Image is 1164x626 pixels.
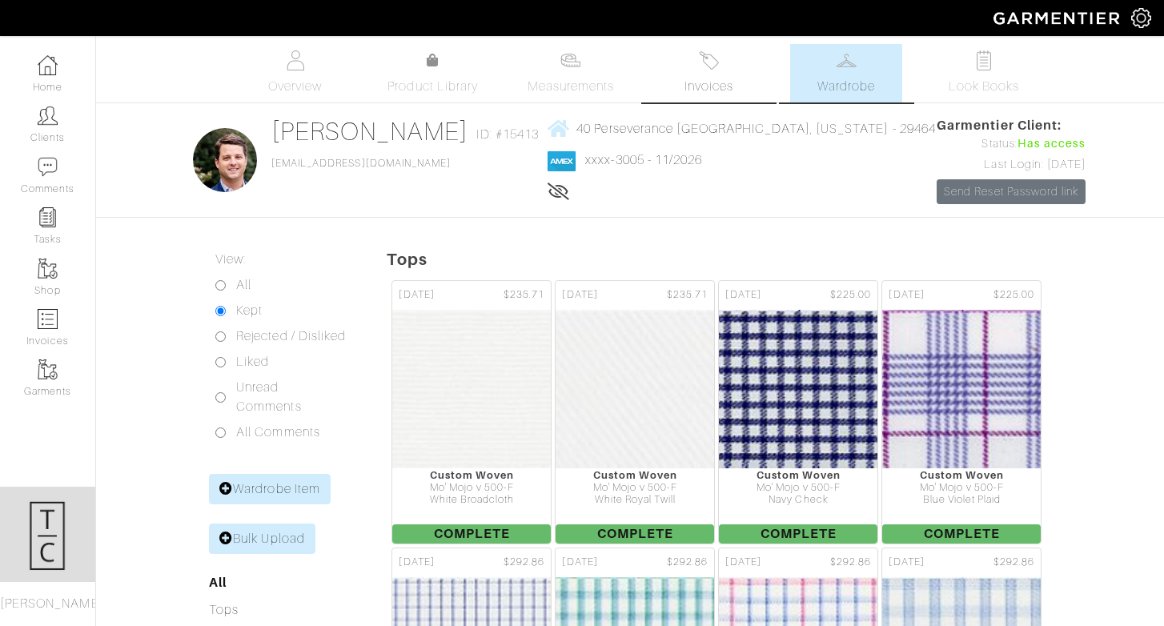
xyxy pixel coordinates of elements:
[882,494,1041,506] div: Blue Violet Plaid
[236,423,320,442] label: All Comments
[504,555,544,570] span: $292.86
[548,151,576,171] img: american_express-1200034d2e149cdf2cc7894a33a747db654cf6f8355cb502592f1d228b2ac700.png
[652,44,765,102] a: Invoices
[387,250,1164,269] h5: Tops
[880,279,1043,546] a: [DATE] $225.00 Custom Woven Mo' Mojo v 500-F Blue Violet Plaid Complete
[576,121,936,135] span: 40 Perseverance [GEOGRAPHIC_DATA], [US_STATE] - 29464
[392,524,551,544] span: Complete
[1131,8,1151,28] img: gear-icon-white-bd11855cb880d31180b6d7d6211b90ccbf57a29d726f0c71d8c61bd08dd39cc2.png
[553,279,716,546] a: [DATE] $235.71 Custom Woven Mo' Mojo v 500-F White Royal Twill Complete
[399,287,434,303] span: [DATE]
[556,469,714,481] div: Custom Woven
[38,359,58,379] img: garments-icon-b7da505a4dc4fd61783c78ac3ca0ef83fa9d6f193b1c9dc38574b1d14d53ca28.png
[522,309,1075,469] img: Rdgz2GQuRCyN7sBtxujUH6UP.jpg
[937,179,1086,204] a: Send Reset Password link
[236,352,269,371] label: Liked
[215,250,246,269] label: View:
[725,287,761,303] span: [DATE]
[515,44,628,102] a: Measurements
[837,50,857,70] img: wardrobe-487a4870c1b7c33e795ec22d11cfc2ed9d08956e64fb3008fe2437562e282088.svg
[271,158,451,169] a: [EMAIL_ADDRESS][DOMAIN_NAME]
[392,482,551,494] div: Mo' Mojo v 500-F
[993,287,1034,303] span: $225.00
[209,603,239,617] a: Tops
[271,117,469,146] a: [PERSON_NAME]
[504,287,544,303] span: $235.71
[195,309,749,469] img: aKYMpxwB5Go3k8snSpRPMsYV.jpg
[889,287,924,303] span: [DATE]
[548,118,936,138] a: 40 Perseverance [GEOGRAPHIC_DATA], [US_STATE] - 29464
[699,50,719,70] img: orders-27d20c2124de7fd6de4e0e44c1d41de31381a507db9b33961299e4e07d508b8c.svg
[684,77,733,96] span: Invoices
[387,77,478,96] span: Product Library
[830,555,871,570] span: $292.86
[937,156,1086,174] div: Last Login: [DATE]
[719,494,877,506] div: Navy Check
[974,50,994,70] img: todo-9ac3debb85659649dc8f770b8b6100bb5dab4b48dedcbae339e5042a72dfd3cc.svg
[285,50,305,70] img: basicinfo-40fd8af6dae0f16599ec9e87c0ef1c0a1fdea2edbe929e3d69a839185d80c458.svg
[667,287,708,303] span: $235.71
[562,287,597,303] span: [DATE]
[392,494,551,506] div: White Broadcloth
[377,51,489,96] a: Product Library
[38,309,58,329] img: orders-icon-0abe47150d42831381b5fb84f609e132dff9fe21cb692f30cb5eec754e2cba89.png
[937,116,1086,135] span: Garmentier Client:
[236,327,346,346] label: Rejected / Disliked
[882,524,1041,544] span: Complete
[476,125,539,144] span: ID: #15413
[268,77,322,96] span: Overview
[725,555,761,570] span: [DATE]
[209,474,331,504] a: Wardrobe Item
[790,44,902,102] a: Wardrobe
[399,555,434,570] span: [DATE]
[719,482,877,494] div: Mo' Mojo v 500-F
[817,77,875,96] span: Wardrobe
[882,482,1041,494] div: Mo' Mojo v 500-F
[585,153,702,167] a: xxxx-3005 - 11/2026
[562,555,597,570] span: [DATE]
[359,309,912,469] img: 4YF3XVEivvVekNU8dWXuk13N.jpg
[390,279,553,546] a: [DATE] $235.71 Custom Woven Mo' Mojo v 500-F White Broadcloth Complete
[928,44,1040,102] a: Look Books
[889,555,924,570] span: [DATE]
[667,555,708,570] span: $292.86
[719,524,877,544] span: Complete
[556,482,714,494] div: Mo' Mojo v 500-F
[556,494,714,506] div: White Royal Twill
[209,575,227,590] a: All
[937,135,1086,153] div: Status:
[392,469,551,481] div: Custom Woven
[1017,135,1086,153] span: Has access
[38,157,58,177] img: comment-icon-a0a6a9ef722e966f86d9cbdc48e553b5cf19dbc54f86b18d962a5391bc8f6eb6.png
[239,44,351,102] a: Overview
[985,4,1131,32] img: garmentier-logo-header-white-b43fb05a5012e4ada735d5af1a66efaba907eab6374d6393d1fbf88cb4ef424d.png
[236,378,347,416] label: Unread Comments
[38,55,58,75] img: dashboard-icon-dbcd8f5a0b271acd01030246c82b418ddd0df26cd7fceb0bd07c9910d44c42f6.png
[236,275,251,295] label: All
[209,524,315,554] a: Bulk Upload
[236,301,263,320] label: Kept
[719,469,877,481] div: Custom Woven
[716,279,880,546] a: [DATE] $225.00 Custom Woven Mo' Mojo v 500-F Navy Check Complete
[556,524,714,544] span: Complete
[949,77,1020,96] span: Look Books
[528,77,615,96] span: Measurements
[560,50,580,70] img: measurements-466bbee1fd09ba9460f595b01e5d73f9e2bff037440d3c8f018324cb6cdf7a4a.svg
[830,287,871,303] span: $225.00
[38,207,58,227] img: reminder-icon-8004d30b9f0a5d33ae49ab947aed9ed385cf756f9e5892f1edd6e32f2345188e.png
[882,469,1041,481] div: Custom Woven
[38,106,58,126] img: clients-icon-6bae9207a08558b7cb47a8932f037763ab4055f8c8b6bfacd5dc20c3e0201464.png
[993,555,1034,570] span: $292.86
[38,259,58,279] img: garments-icon-b7da505a4dc4fd61783c78ac3ca0ef83fa9d6f193b1c9dc38574b1d14d53ca28.png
